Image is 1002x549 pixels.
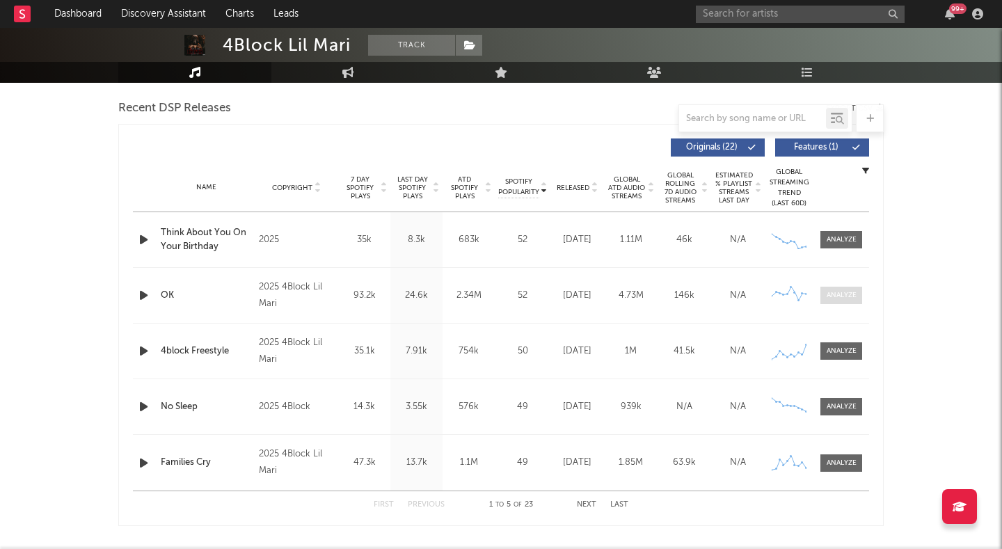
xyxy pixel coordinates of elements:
button: 99+ [945,8,955,19]
span: Global Rolling 7D Audio Streams [661,171,699,205]
div: [DATE] [554,289,601,303]
div: 1 5 23 [472,497,549,514]
span: Spotify Popularity [498,177,539,198]
div: 7.91k [394,344,439,358]
a: OK [161,289,252,303]
div: [DATE] [554,344,601,358]
span: Last Day Spotify Plays [394,175,431,200]
button: Next [577,501,596,509]
div: 1.1M [446,456,491,470]
div: 146k [661,289,708,303]
div: 4.73M [607,289,654,303]
button: Last [610,501,628,509]
span: to [495,502,504,508]
div: 2025 [259,232,335,248]
input: Search for artists [696,6,905,23]
div: 14.3k [342,400,387,414]
div: 46k [661,233,708,247]
div: 2025 4Block Lil Mari [259,335,335,368]
a: Families Cry [161,456,252,470]
a: 4block Freestyle [161,344,252,358]
div: N/A [715,344,761,358]
div: 63.9k [661,456,708,470]
span: Released [557,184,589,192]
div: 2.34M [446,289,491,303]
div: 47.3k [342,456,387,470]
span: ATD Spotify Plays [446,175,483,200]
div: 576k [446,400,491,414]
span: Copyright [272,184,312,192]
div: 754k [446,344,491,358]
div: 35k [342,233,387,247]
button: Track [368,35,455,56]
div: 2025 4Block [259,399,335,415]
div: 2025 4Block Lil Mari [259,279,335,312]
button: First [374,501,394,509]
div: 41.5k [661,344,708,358]
div: 683k [446,233,491,247]
a: No Sleep [161,400,252,414]
span: Originals ( 22 ) [680,143,744,152]
span: Recent DSP Releases [118,100,231,117]
div: 52 [498,289,547,303]
a: Think About You On Your Birthday [161,226,252,253]
div: N/A [715,400,761,414]
div: [DATE] [554,456,601,470]
div: 49 [498,456,547,470]
div: [DATE] [554,400,601,414]
div: 35.1k [342,344,387,358]
div: 13.7k [394,456,439,470]
span: of [514,502,522,508]
div: 1.11M [607,233,654,247]
div: 1M [607,344,654,358]
span: Estimated % Playlist Streams Last Day [715,171,753,205]
div: 50 [498,344,547,358]
div: N/A [715,289,761,303]
input: Search by song name or URL [679,113,826,125]
div: 52 [498,233,547,247]
div: Global Streaming Trend (Last 60D) [768,167,810,209]
span: 7 Day Spotify Plays [342,175,379,200]
div: 1.85M [607,456,654,470]
div: N/A [661,400,708,414]
div: 939k [607,400,654,414]
span: Global ATD Audio Streams [607,175,646,200]
div: 3.55k [394,400,439,414]
div: 4Block Lil Mari [223,35,351,56]
div: Name [161,182,252,193]
div: N/A [715,456,761,470]
button: Originals(22) [671,138,765,157]
div: 93.2k [342,289,387,303]
div: [DATE] [554,233,601,247]
div: 99 + [949,3,967,14]
div: 8.3k [394,233,439,247]
div: N/A [715,233,761,247]
div: 49 [498,400,547,414]
div: 24.6k [394,289,439,303]
span: Features ( 1 ) [784,143,848,152]
div: 2025 4Block Lil Mari [259,446,335,479]
button: Previous [408,501,445,509]
button: Features(1) [775,138,869,157]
